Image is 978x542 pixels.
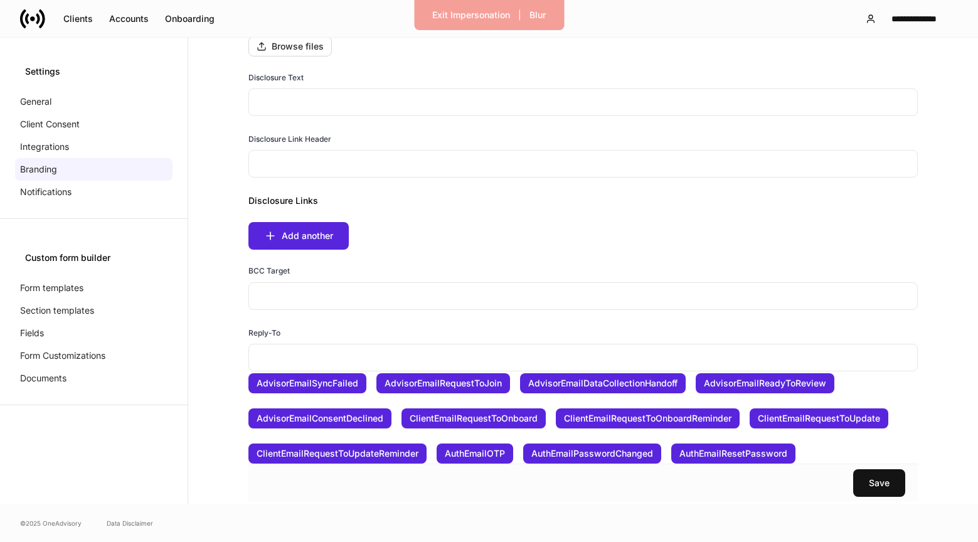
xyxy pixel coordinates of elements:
a: Client Consent [15,113,173,135]
div: Save [869,477,890,489]
p: Integrations [20,141,69,153]
button: ClientEmailRequestToOnboard [401,408,546,428]
button: Clients [55,9,101,29]
div: Exit Impersonation [432,9,510,21]
button: Browse files [248,36,332,56]
h6: Reply-To [248,327,280,339]
button: Exit Impersonation [424,5,518,25]
h6: Disclosure Link Header [248,133,331,145]
button: AuthEmailOTP [437,444,513,464]
p: Fields [20,327,44,339]
span: © 2025 OneAdvisory [20,518,82,528]
button: AdvisorEmailConsentDeclined [248,408,391,428]
div: AdvisorEmailReadyToReview [704,377,826,390]
button: Save [853,469,905,497]
div: Accounts [109,13,149,25]
button: AuthEmailPasswordChanged [523,444,661,464]
div: AdvisorEmailDataCollectionHandoff [528,377,678,390]
p: Section templates [20,304,94,317]
button: AuthEmailResetPassword [671,444,795,464]
div: Settings [25,65,162,78]
a: Section templates [15,299,173,322]
div: ClientEmailRequestToUpdate [758,412,880,425]
button: AdvisorEmailSyncFailed [248,373,366,393]
a: Notifications [15,181,173,203]
div: ClientEmailRequestToOnboardReminder [564,412,731,425]
div: ClientEmailRequestToOnboard [410,412,538,425]
p: General [20,95,51,108]
a: General [15,90,173,113]
a: Integrations [15,135,173,158]
div: Browse files [272,40,324,53]
div: AuthEmailPasswordChanged [531,447,653,460]
a: Fields [15,322,173,344]
h6: BCC Target [248,265,290,277]
div: Onboarding [165,13,215,25]
div: Custom form builder [25,252,162,264]
div: AuthEmailResetPassword [679,447,787,460]
button: ClientEmailRequestToUpdateReminder [248,444,427,464]
button: ClientEmailRequestToOnboardReminder [556,408,740,428]
div: AdvisorEmailRequestToJoin [385,377,502,390]
button: AdvisorEmailRequestToJoin [376,373,510,393]
div: AuthEmailOTP [445,447,505,460]
button: ClientEmailRequestToUpdate [750,408,888,428]
h6: Disclosure Text [248,72,304,83]
p: Client Consent [20,118,80,130]
button: Accounts [101,9,157,29]
div: Add another [282,230,333,242]
button: Onboarding [157,9,223,29]
div: ClientEmailRequestToUpdateReminder [257,447,418,460]
button: AdvisorEmailDataCollectionHandoff [520,373,686,393]
div: AdvisorEmailConsentDeclined [257,412,383,425]
p: Documents [20,372,66,385]
button: AdvisorEmailReadyToReview [696,373,834,393]
p: Form Customizations [20,349,105,362]
a: Documents [15,367,173,390]
p: Notifications [20,186,72,198]
div: AdvisorEmailSyncFailed [257,377,358,390]
a: Branding [15,158,173,181]
a: Form Customizations [15,344,173,367]
p: Branding [20,163,57,176]
button: Add another [248,222,349,250]
div: Blur [529,9,546,21]
div: Clients [63,13,93,25]
p: Form templates [20,282,83,294]
a: Form templates [15,277,173,299]
div: Disclosure Links [238,179,918,207]
button: Blur [521,5,554,25]
a: Data Disclaimer [107,518,153,528]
